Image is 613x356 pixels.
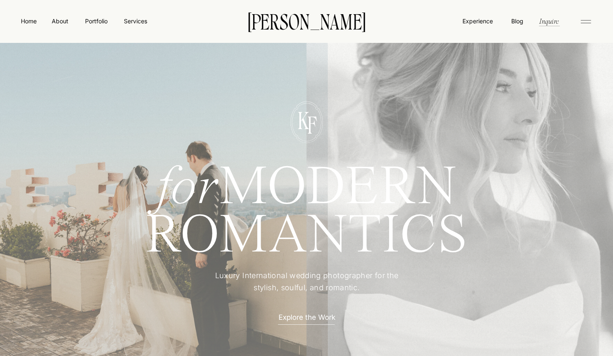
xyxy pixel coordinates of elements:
i: for [157,162,219,216]
a: Portfolio [81,17,111,25]
a: [PERSON_NAME] [235,12,378,30]
a: Inquire [538,16,560,26]
h1: ROMANTICS [115,213,498,258]
a: About [50,17,69,25]
p: Luxury International wedding photographer for the stylish, soulful, and romantic. [203,270,411,294]
p: K [292,109,315,130]
a: Services [123,17,148,25]
p: F [300,113,323,134]
a: Experience [462,17,494,25]
h1: MODERN [115,164,498,204]
a: Explore the Work [270,312,343,321]
a: Home [19,17,38,25]
a: Blog [509,17,525,25]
